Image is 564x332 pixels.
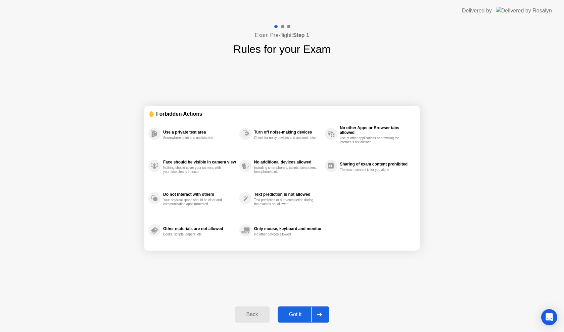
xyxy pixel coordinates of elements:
[163,226,236,231] div: Other materials are not allowed
[233,41,331,57] h1: Rules for your Exam
[278,306,329,323] button: Got it
[254,232,318,236] div: No other devices allowed
[340,125,412,135] div: No other Apps or Browser tabs allowed
[254,192,322,197] div: Text prediction is not allowed
[254,130,322,135] div: Turn off noise-making devices
[254,160,322,164] div: No additional devices allowed
[254,136,318,140] div: Check for noisy devices and ambient noise
[340,168,403,172] div: The exam content is for you alone
[254,198,318,206] div: Text prediction or auto-completion during the exam is not allowed
[163,136,227,140] div: Somewhere quiet and undisturbed
[496,7,552,14] img: Delivered by Rosalyn
[237,311,267,318] div: Back
[541,309,557,325] div: Open Intercom Messenger
[340,162,412,167] div: Sharing of exam content prohibited
[163,160,236,164] div: Face should be visible in camera view
[163,192,236,197] div: Do not interact with others
[254,226,322,231] div: Only mouse, keyboard and monitor
[163,232,227,236] div: Books, scripts, papers, etc
[148,110,416,118] div: ✋ Forbidden Actions
[163,198,227,206] div: Your physical space should be clear and communication apps turned off
[163,130,236,135] div: Use a private test area
[235,306,269,323] button: Back
[293,32,309,38] b: Step 1
[340,136,403,144] div: Use of other applications or browsing the internet is not allowed
[462,7,492,15] div: Delivered by
[254,166,318,174] div: Including smartphones, tablets, computers, headphones, etc.
[163,166,227,174] div: Nothing should cover your camera, with your face clearly in focus
[280,311,311,318] div: Got it
[255,31,309,39] h4: Exam Pre-flight:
